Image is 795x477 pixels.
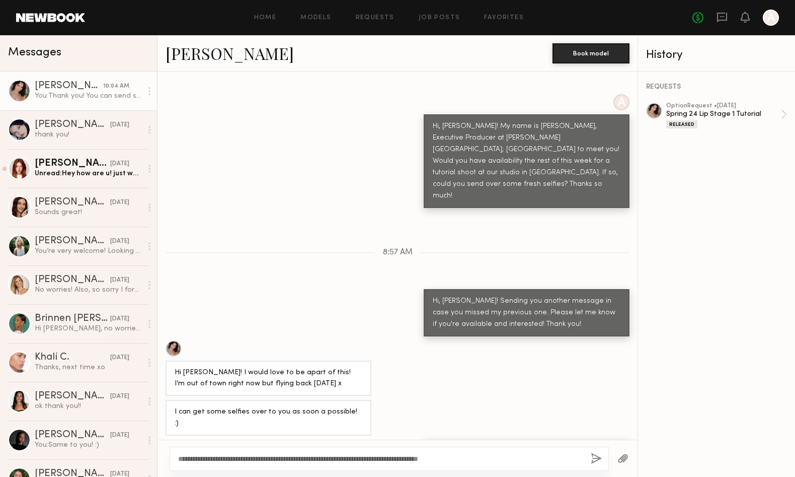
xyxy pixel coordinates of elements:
a: [PERSON_NAME] [166,42,294,64]
div: [PERSON_NAME] [35,159,110,169]
div: 10:04 AM [103,82,129,91]
div: [PERSON_NAME] [35,275,110,285]
div: [DATE] [110,276,129,285]
div: Released [666,120,697,128]
div: [PERSON_NAME] [35,430,110,440]
button: Book model [552,43,629,63]
div: Spring 24 Lip Stage 1 Tutorial [666,109,781,119]
div: [PERSON_NAME] [35,236,110,246]
div: [PERSON_NAME] [35,197,110,208]
a: Job Posts [419,15,460,21]
div: [PERSON_NAME] [35,391,110,401]
div: [DATE] [110,431,129,440]
div: [PERSON_NAME] [35,81,103,91]
div: Brinnen [PERSON_NAME] [35,314,110,324]
div: [DATE] [110,120,129,130]
div: No worries! Also, so sorry I forgot to respond to the message above. But I would’ve loved to work... [35,285,142,295]
a: A [763,10,779,26]
div: [DATE] [110,237,129,246]
div: I can get some selfies over to you as soon a possible! :) [175,406,362,430]
div: thank you! [35,130,142,140]
span: Messages [8,47,61,58]
div: option Request • [DATE] [666,103,781,109]
a: Requests [356,15,394,21]
div: [PERSON_NAME] [35,120,110,130]
div: History [646,49,787,61]
a: Home [254,15,277,21]
div: You: Thank you! You can send some selfies just as you are now! We just need to see updated [MEDIC... [35,91,142,101]
div: [DATE] [110,198,129,208]
div: Khalí C. [35,353,110,363]
div: Thanks, next time xo [35,363,142,372]
div: Hi [PERSON_NAME]! I would love to be apart of this! I’m out of town right now but flying back [DA... [175,367,362,390]
div: You: Same to you! :) [35,440,142,450]
div: Hi [PERSON_NAME], no worries, thank you! [35,324,142,333]
div: [DATE] [110,314,129,324]
div: You’re very welcome! Looking forward to it :) [35,246,142,256]
div: ok thank you!! [35,401,142,411]
div: Sounds great! [35,208,142,217]
div: [DATE] [110,353,129,363]
a: Favorites [484,15,524,21]
div: Hi, [PERSON_NAME]! My name is [PERSON_NAME], Executive Producer at [PERSON_NAME][GEOGRAPHIC_DATA]... [433,121,620,202]
a: Book model [552,48,629,57]
div: Unread: Hey how are u! just wanted to reach out and share that I am now an influencer agent at Bo... [35,169,142,178]
div: [DATE] [110,159,129,169]
div: [DATE] [110,392,129,401]
div: Hi, [PERSON_NAME]! Sending you another message in case you missed my previous one. Please let me ... [433,296,620,330]
div: REQUESTS [646,84,787,91]
a: optionRequest •[DATE]Spring 24 Lip Stage 1 TutorialReleased [666,103,787,128]
a: Models [300,15,331,21]
span: 8:57 AM [383,248,413,257]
